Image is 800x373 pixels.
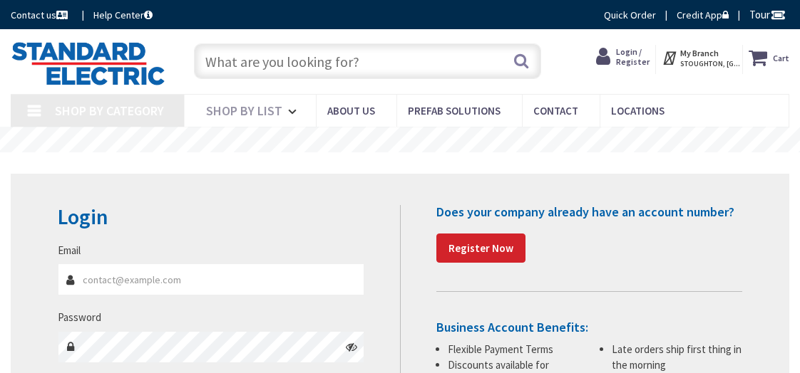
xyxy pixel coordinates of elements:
[194,43,541,79] input: What are you looking for?
[680,59,741,68] span: STOUGHTON, [GEOGRAPHIC_DATA]
[616,46,650,67] span: Login / Register
[58,263,365,295] input: Email
[436,233,525,263] a: Register Now
[749,45,789,70] a: Cart
[206,103,282,119] span: Shop By List
[448,342,579,357] li: Flexible Payment Terms
[346,341,357,352] i: Click here to show/hide password
[11,8,71,22] a: Contact us
[93,8,153,22] a: Help Center
[680,48,719,58] strong: My Branch
[11,41,165,85] img: Standard Electric
[596,45,650,69] a: Login / Register
[58,205,365,228] h2: Login
[448,241,513,255] strong: Register Now
[408,104,501,117] span: Prefab Solutions
[198,133,627,147] rs-layer: [MEDICAL_DATA]: Our Commitment to Our Employees and Customers
[611,104,665,117] span: Locations
[604,8,656,22] a: Quick Order
[749,8,786,21] span: Tour
[58,310,101,325] label: Password
[55,103,164,119] span: Shop By Category
[58,243,81,258] label: Email
[662,45,737,70] div: My Branch STOUGHTON, [GEOGRAPHIC_DATA]
[677,8,729,22] a: Credit App
[533,104,578,117] span: Contact
[773,45,789,70] strong: Cart
[612,342,743,372] li: Late orders ship first thing in the morning
[436,320,743,335] h4: Business Account Benefits:
[327,104,375,117] span: About Us
[436,205,743,219] h4: Does your company already have an account number?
